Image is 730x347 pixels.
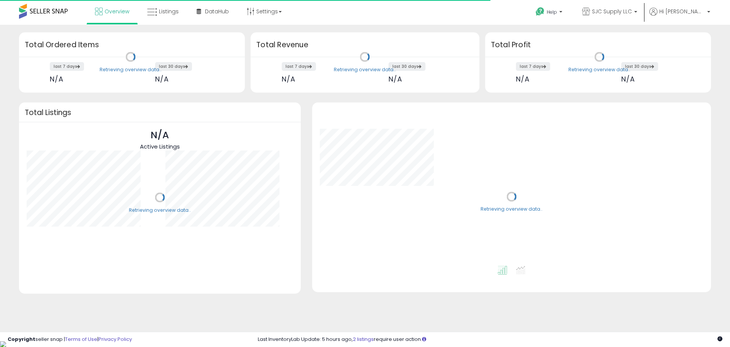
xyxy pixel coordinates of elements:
[535,7,545,16] i: Get Help
[129,207,191,214] div: Retrieving overview data..
[592,8,632,15] span: SJC Supply LLC
[422,337,426,342] i: Click here to read more about un-synced listings.
[8,336,35,343] strong: Copyright
[547,9,557,15] span: Help
[159,8,179,15] span: Listings
[65,336,97,343] a: Terms of Use
[98,336,132,343] a: Privacy Policy
[353,336,374,343] a: 2 listings
[8,336,132,343] div: seller snap | |
[649,8,710,25] a: Hi [PERSON_NAME]
[530,1,570,25] a: Help
[568,66,630,73] div: Retrieving overview data..
[100,66,162,73] div: Retrieving overview data..
[334,66,396,73] div: Retrieving overview data..
[205,8,229,15] span: DataHub
[659,8,705,15] span: Hi [PERSON_NAME]
[105,8,129,15] span: Overview
[481,206,543,213] div: Retrieving overview data..
[258,336,722,343] div: Last InventoryLab Update: 5 hours ago, require user action.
